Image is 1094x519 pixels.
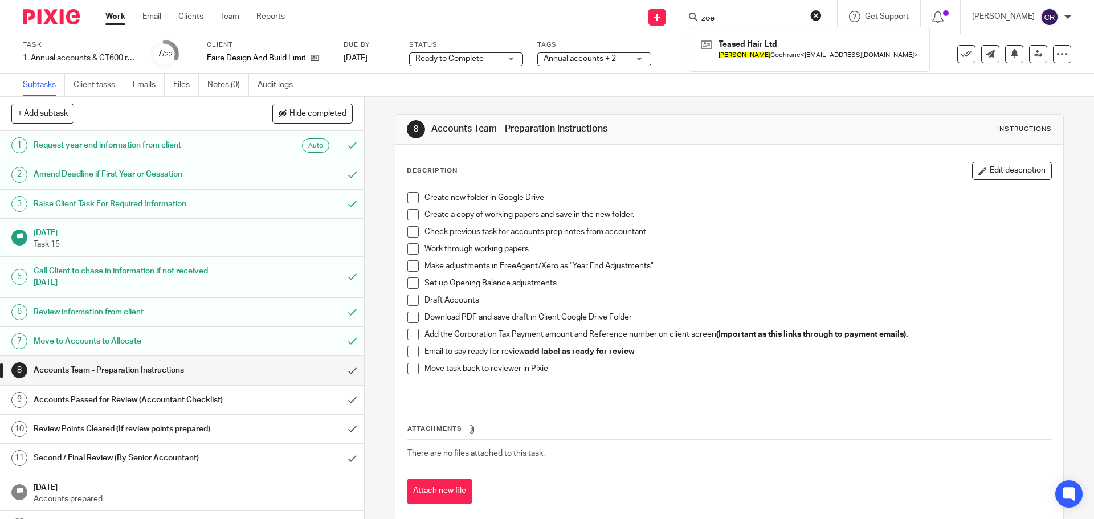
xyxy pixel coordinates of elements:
[431,123,754,135] h1: Accounts Team - Preparation Instructions
[207,52,305,64] p: Faire Design And Build Limited
[34,239,353,250] p: Task 15
[344,40,395,50] label: Due by
[207,74,249,96] a: Notes (0)
[407,479,472,504] button: Attach new file
[972,162,1052,180] button: Edit description
[34,479,353,493] h1: [DATE]
[34,137,231,154] h1: Request year end information from client
[424,277,1051,289] p: Set up Opening Balance adjustments
[34,304,231,321] h1: Review information from client
[105,11,125,22] a: Work
[34,333,231,350] h1: Move to Accounts to Allocate
[34,449,231,467] h1: Second / Final Review (By Senior Accountant)
[34,195,231,212] h1: Raise Client Task For Required Information
[407,449,545,457] span: There are no files attached to this task.
[34,263,231,292] h1: Call Client to chase in information if not received [DATE]
[424,226,1051,238] p: Check previous task for accounts prep notes from accountant
[700,14,803,24] input: Search
[424,329,1051,340] p: Add the Corporation Tax Payment amount and Reference number on client screen
[34,391,231,408] h1: Accounts Passed for Review (Accountant Checklist)
[142,11,161,22] a: Email
[407,166,458,175] p: Description
[23,74,65,96] a: Subtasks
[424,346,1051,357] p: Email to say ready for review
[258,74,301,96] a: Audit logs
[11,333,27,349] div: 7
[34,362,231,379] h1: Accounts Team - Preparation Instructions
[11,167,27,183] div: 2
[256,11,285,22] a: Reports
[74,74,124,96] a: Client tasks
[11,137,27,153] div: 1
[865,13,909,21] span: Get Support
[424,209,1051,220] p: Create a copy of working papers and save in the new folder.
[11,392,27,408] div: 9
[11,196,27,212] div: 3
[23,52,137,64] div: 1. Annual accounts &amp; CT600 return
[221,11,239,22] a: Team
[157,47,173,60] div: 7
[344,54,368,62] span: [DATE]
[23,40,137,50] label: Task
[11,362,27,378] div: 8
[173,74,199,96] a: Files
[34,166,231,183] h1: Amend Deadline if First Year or Cessation
[34,493,353,505] p: Accounts prepared
[810,10,822,21] button: Clear
[11,104,74,123] button: + Add subtask
[407,426,462,432] span: Attachments
[424,192,1051,203] p: Create new folder in Google Drive
[537,40,651,50] label: Tags
[424,295,1051,306] p: Draft Accounts
[544,55,616,63] span: Annual accounts + 2
[424,363,1051,374] p: Move task back to reviewer in Pixie
[178,11,203,22] a: Clients
[11,421,27,437] div: 10
[272,104,353,123] button: Hide completed
[23,9,80,24] img: Pixie
[11,304,27,320] div: 6
[11,450,27,466] div: 11
[207,40,329,50] label: Client
[424,243,1051,255] p: Work through working papers
[162,51,173,58] small: /22
[34,224,353,239] h1: [DATE]
[11,269,27,285] div: 5
[289,109,346,118] span: Hide completed
[409,40,523,50] label: Status
[34,420,231,438] h1: Review Points Cleared (If review points prepared)
[525,348,635,355] strong: add label as ready for review
[716,330,908,338] strong: (Important as this links through to payment emails).
[424,260,1051,272] p: Make adjustments in FreeAgent/Xero as "Year End Adjustments"
[972,11,1035,22] p: [PERSON_NAME]
[424,312,1051,323] p: Download PDF and save draft in Client Google Drive Folder
[407,120,425,138] div: 8
[302,138,329,153] div: Auto
[1040,8,1059,26] img: svg%3E
[415,55,484,63] span: Ready to Complete
[997,125,1052,134] div: Instructions
[23,52,137,64] div: 1. Annual accounts & CT600 return
[133,74,165,96] a: Emails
